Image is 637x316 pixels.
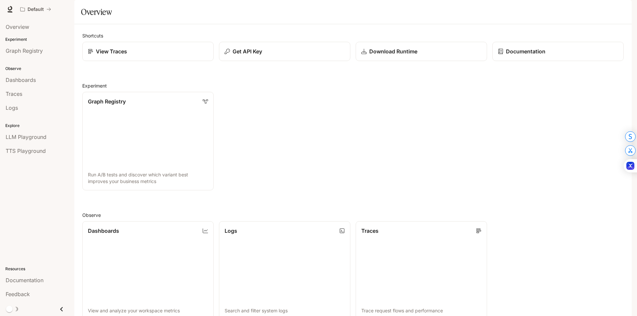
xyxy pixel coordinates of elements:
[233,47,262,55] p: Get API Key
[506,47,545,55] p: Documentation
[361,307,481,314] p: Trace request flows and performance
[88,227,119,235] p: Dashboards
[492,42,624,61] a: Documentation
[17,3,54,16] button: All workspaces
[88,171,208,185] p: Run A/B tests and discover which variant best improves your business metrics
[225,307,345,314] p: Search and filter system logs
[82,82,624,89] h2: Experiment
[88,307,208,314] p: View and analyze your workspace metrics
[356,42,487,61] a: Download Runtime
[96,47,127,55] p: View Traces
[361,227,379,235] p: Traces
[28,7,44,12] p: Default
[82,212,624,219] h2: Observe
[225,227,237,235] p: Logs
[219,42,350,61] button: Get API Key
[82,92,214,190] a: Graph RegistryRun A/B tests and discover which variant best improves your business metrics
[88,97,126,105] p: Graph Registry
[369,47,417,55] p: Download Runtime
[81,5,112,19] h1: Overview
[82,42,214,61] a: View Traces
[82,32,624,39] h2: Shortcuts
